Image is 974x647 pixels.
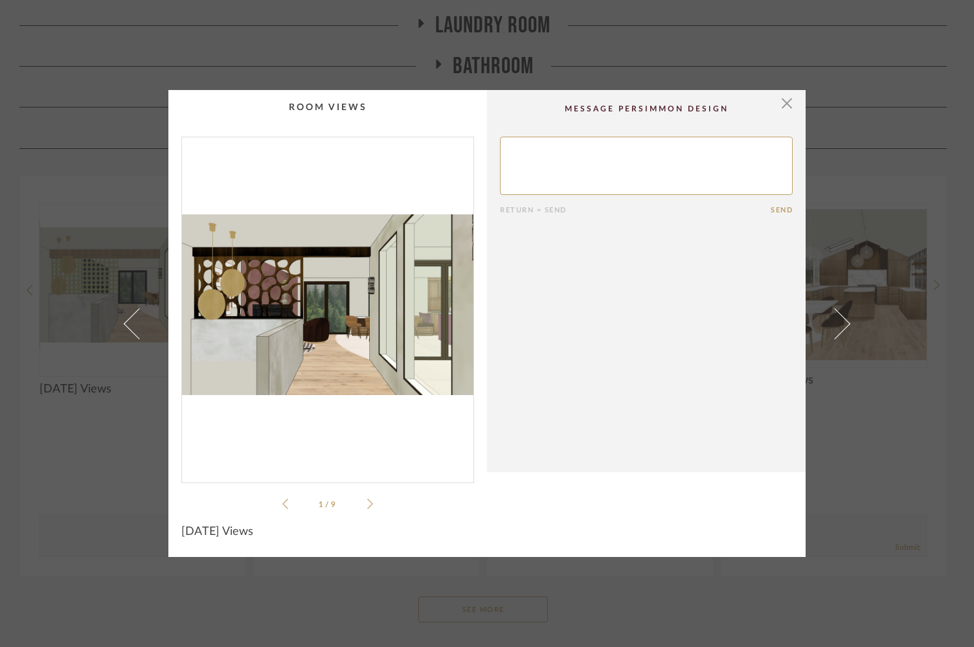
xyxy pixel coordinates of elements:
[331,501,337,508] span: 9
[771,206,793,214] button: Send
[182,137,473,472] img: 400310c6-b53f-4703-9beb-004269049d3c_1000x1000.jpg
[319,501,325,508] span: 1
[774,90,800,116] button: Close
[181,525,253,539] span: [DATE] Views
[182,137,473,472] div: 0
[500,206,771,214] div: Return = Send
[325,501,331,508] span: /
